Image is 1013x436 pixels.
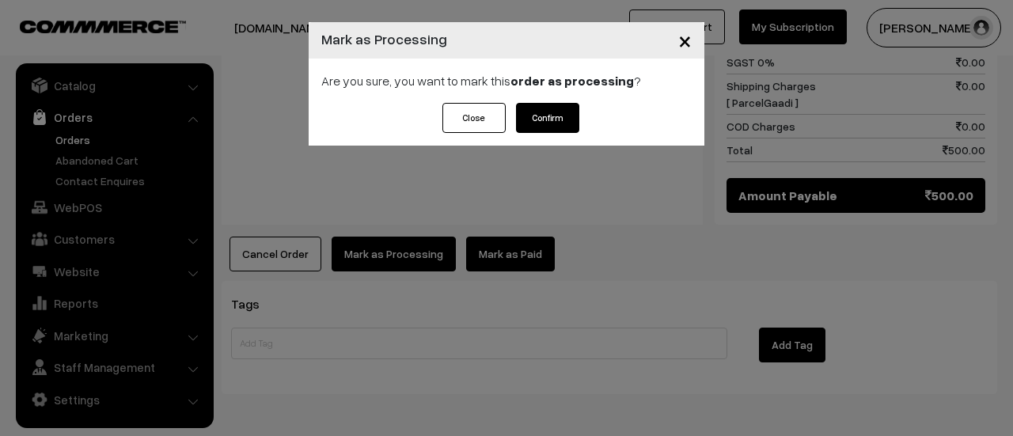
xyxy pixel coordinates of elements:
button: Confirm [516,103,579,133]
button: Close [442,103,506,133]
span: × [678,25,692,55]
strong: order as processing [510,73,634,89]
h4: Mark as Processing [321,28,447,50]
div: Are you sure, you want to mark this ? [309,59,704,103]
button: Close [666,16,704,65]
